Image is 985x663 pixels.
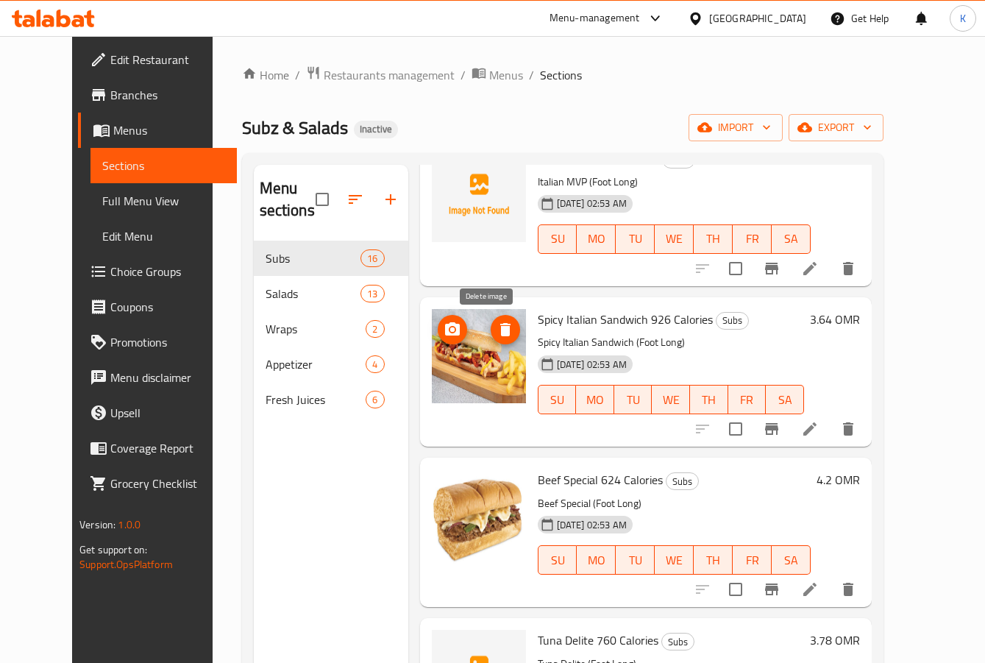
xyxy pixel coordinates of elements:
button: FR [733,545,772,575]
span: export [800,118,872,137]
a: Home [242,66,289,84]
span: Upsell [110,404,225,422]
p: Spicy Italian Sandwich (Foot Long) [538,333,804,352]
span: 2 [366,322,383,336]
span: Restaurants management [324,66,455,84]
img: Italian MVP 926 Calories [432,148,526,242]
a: Edit Menu [90,219,237,254]
span: Subs [716,312,748,329]
button: WE [652,385,690,414]
div: Fresh Juices6 [254,382,408,417]
button: TU [614,385,652,414]
span: Subz & Salads [242,111,348,144]
span: WE [661,228,688,249]
span: Fresh Juices [266,391,366,408]
span: TH [700,550,727,571]
li: / [295,66,300,84]
button: TU [616,224,655,254]
button: import [689,114,783,141]
span: Menus [489,66,523,84]
span: 4 [366,358,383,372]
span: Full Menu View [102,192,225,210]
button: delete [831,572,866,607]
span: Beef Special 624 Calories [538,469,663,491]
a: Menus [472,65,523,85]
div: items [360,249,384,267]
img: Spicy Italian Sandwich 926 Calories [432,309,526,403]
span: Choice Groups [110,263,225,280]
span: 1.0.0 [118,515,141,534]
span: SA [778,228,805,249]
a: Support.OpsPlatform [79,555,173,574]
button: TH [694,224,733,254]
button: SA [766,385,804,414]
img: Beef Special 624 Calories [432,469,526,564]
div: items [366,320,384,338]
span: Edit Restaurant [110,51,225,68]
div: [GEOGRAPHIC_DATA] [709,10,806,26]
span: TU [620,389,647,411]
span: Get support on: [79,540,147,559]
span: MO [583,228,610,249]
a: Grocery Checklist [78,466,237,501]
li: / [461,66,466,84]
button: MO [577,545,616,575]
h6: 3.78 OMR [810,630,860,650]
nav: breadcrumb [242,65,883,85]
div: Subs16 [254,241,408,276]
a: Menus [78,113,237,148]
span: Coupons [110,298,225,316]
span: K [960,10,966,26]
li: / [529,66,534,84]
button: MO [577,224,616,254]
div: Menu-management [550,10,640,27]
p: Italian MVP (Foot Long) [538,173,811,191]
h2: Menu sections [260,177,316,221]
div: Inactive [354,121,398,138]
button: TH [690,385,728,414]
span: Wraps [266,320,366,338]
a: Edit menu item [801,581,819,598]
span: TH [700,228,727,249]
span: Salads [266,285,361,302]
button: SA [772,545,811,575]
button: SU [538,385,577,414]
span: Subs [662,634,694,650]
button: delete [831,411,866,447]
h6: 4.2 OMR [817,148,860,169]
span: Inactive [354,123,398,135]
span: [DATE] 02:53 AM [551,196,633,210]
span: Menus [113,121,225,139]
span: SA [778,550,805,571]
span: MO [583,550,610,571]
a: Upsell [78,395,237,430]
h6: 4.2 OMR [817,469,860,490]
div: items [366,355,384,373]
a: Sections [90,148,237,183]
span: SA [772,389,798,411]
span: Promotions [110,333,225,351]
button: Branch-specific-item [754,411,789,447]
button: TU [616,545,655,575]
span: [DATE] 02:53 AM [551,518,633,532]
span: 6 [366,393,383,407]
span: Menu disclaimer [110,369,225,386]
span: SU [544,228,572,249]
a: Edit menu item [801,420,819,438]
span: Appetizer [266,355,366,373]
span: Select to update [720,253,751,284]
button: FR [733,224,772,254]
span: Version: [79,515,115,534]
div: Subs [266,249,361,267]
button: SA [772,224,811,254]
span: FR [734,389,761,411]
span: Subs [666,473,698,490]
button: Add section [373,182,408,217]
button: TH [694,545,733,575]
span: Edit Menu [102,227,225,245]
span: Select all sections [307,184,338,215]
span: SU [544,550,572,571]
